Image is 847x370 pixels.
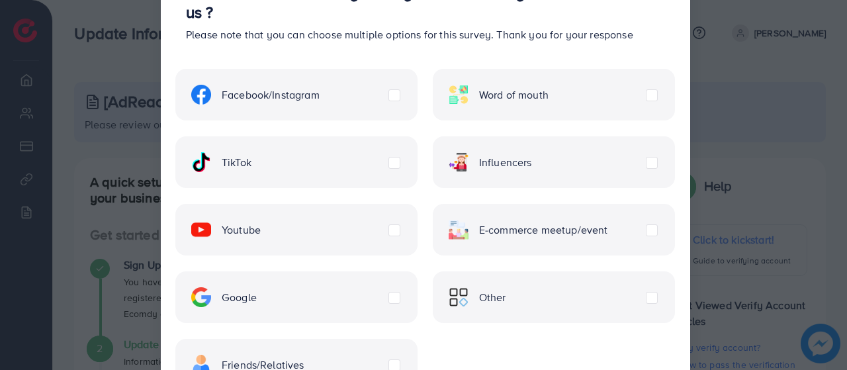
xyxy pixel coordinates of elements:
[479,222,608,238] span: E-commerce meetup/event
[222,222,261,238] span: Youtube
[222,290,257,305] span: Google
[222,155,251,170] span: TikTok
[479,155,532,170] span: Influencers
[479,87,549,103] span: Word of mouth
[191,220,211,240] img: ic-youtube.715a0ca2.svg
[449,152,468,172] img: ic-influencers.a620ad43.svg
[186,26,643,42] p: Please note that you can choose multiple options for this survey. Thank you for your response
[222,87,320,103] span: Facebook/Instagram
[191,85,211,105] img: ic-facebook.134605ef.svg
[449,85,468,105] img: ic-word-of-mouth.a439123d.svg
[449,287,468,307] img: ic-other.99c3e012.svg
[479,290,506,305] span: Other
[191,152,211,172] img: ic-tiktok.4b20a09a.svg
[191,287,211,307] img: ic-google.5bdd9b68.svg
[449,220,468,240] img: ic-ecommerce.d1fa3848.svg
